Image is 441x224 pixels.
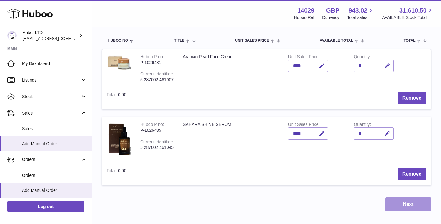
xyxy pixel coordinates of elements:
span: Stock [22,94,81,100]
div: 5 287002 461007 [140,77,174,83]
div: P-1026481 [140,60,174,66]
div: Huboo P no [140,122,164,128]
span: [EMAIL_ADDRESS][DOMAIN_NAME] [23,36,90,41]
div: 5 287002 461045 [140,145,174,150]
span: Add Manual Order [22,141,87,147]
span: Sales [22,126,87,132]
div: Currency [322,15,340,21]
span: Add Manual Order [22,188,87,193]
div: Current identifier [140,139,173,146]
button: Remove [398,168,426,180]
div: Huboo Ref [294,15,315,21]
span: 943.02 [349,6,367,15]
span: 0.00 [118,92,126,97]
img: Arabian Pearl Face Cream [107,54,131,71]
button: Remove [398,92,426,104]
td: Arabian Pearl Face Cream [178,49,284,87]
span: Orders [22,173,87,178]
span: Total sales [347,15,374,21]
span: Unit Sales Price [235,39,269,43]
span: Title [174,39,184,43]
img: toufic@antatiskin.com [7,31,17,40]
label: Quantity [354,54,371,61]
span: Huboo no [108,39,128,43]
strong: 14029 [297,6,315,15]
label: Total [107,168,118,175]
span: Orders [22,157,81,162]
span: 0.00 [118,168,126,173]
label: Total [107,92,118,99]
span: Listings [22,77,81,83]
div: Current identifier [140,71,173,78]
a: Log out [7,201,84,212]
td: SAHARA SHINE SERUM [178,117,284,163]
div: P-1026485 [140,127,174,133]
a: 31,610.50 AVAILABLE Stock Total [382,6,434,21]
div: Antati LTD [23,30,78,41]
label: Unit Sales Price [288,122,320,128]
img: SAHARA SHINE SERUM [107,122,131,157]
a: 943.02 Total sales [347,6,374,21]
span: AVAILABLE Stock Total [382,15,434,21]
span: Sales [22,110,81,116]
button: Next [385,197,431,212]
strong: GBP [326,6,339,15]
span: My Dashboard [22,61,87,66]
label: Unit Sales Price [288,54,320,61]
span: AVAILABLE Total [320,39,353,43]
span: 31,610.50 [399,6,427,15]
span: Total [404,39,416,43]
label: Quantity [354,122,371,128]
div: Huboo P no [140,54,164,61]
